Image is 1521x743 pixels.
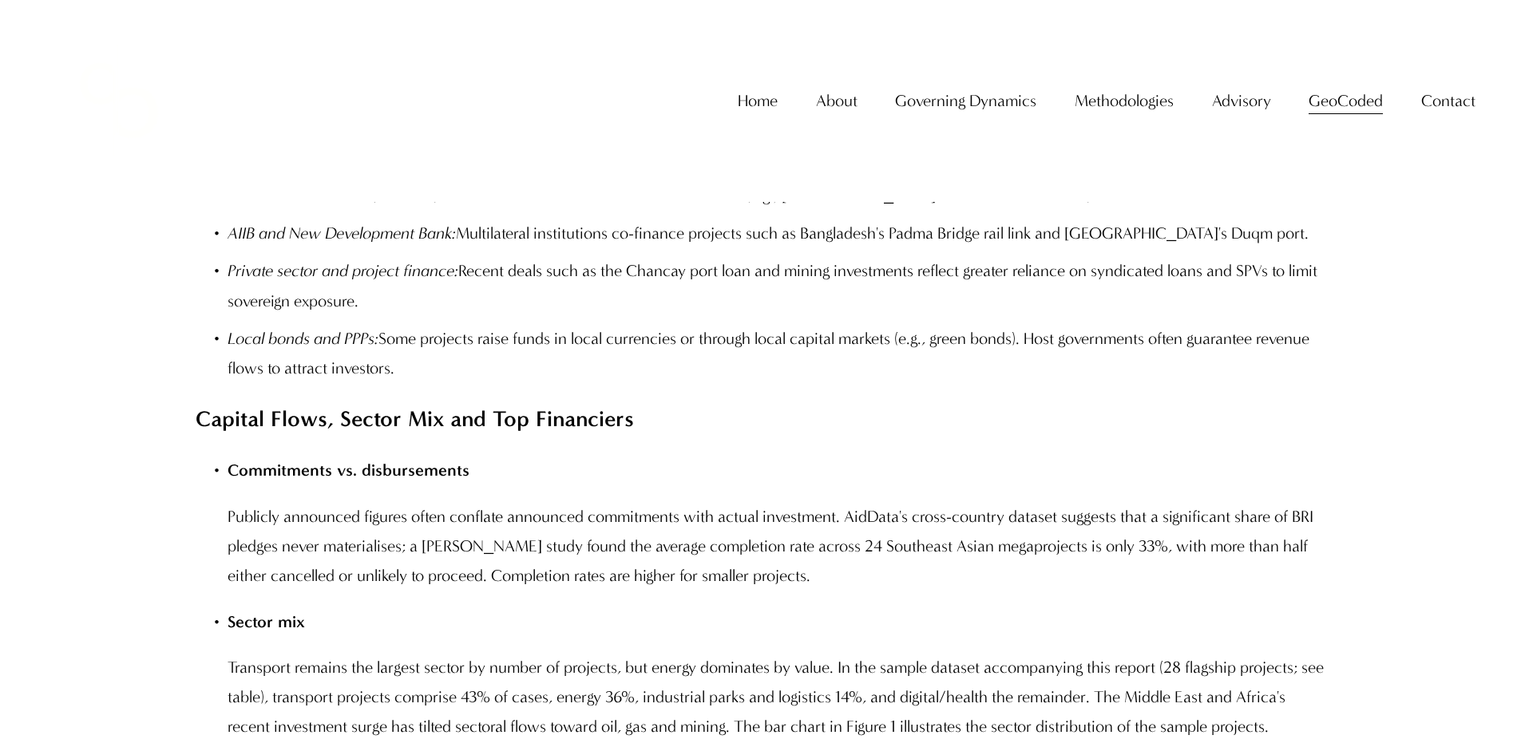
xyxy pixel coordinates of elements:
[1075,86,1174,116] span: Methodologies
[228,261,458,280] em: Private sector and project finance:
[228,329,378,348] em: Local bonds and PPPs:
[895,85,1036,117] a: folder dropdown
[196,405,634,432] strong: Capital Flows, Sector Mix and Top Financiers
[1421,85,1475,117] a: folder dropdown
[1421,86,1475,116] span: Contact
[816,86,858,116] span: About
[228,612,305,631] strong: Sector mix
[1212,86,1271,116] span: Advisory
[228,502,1325,591] p: Publicly announced figures often conflate announced commitments with actual investment. AidData's...
[228,223,456,243] em: AIIB and New Development Bank:
[816,85,858,117] a: folder dropdown
[1075,85,1174,117] a: folder dropdown
[738,85,778,117] a: Home
[228,324,1325,383] p: Some projects raise funds in local currencies or through local capital markets (e.g., green bonds...
[1309,86,1383,116] span: GeoCoded
[895,86,1036,116] span: Governing Dynamics
[1212,85,1271,117] a: folder dropdown
[228,219,1325,248] p: Multilateral institutions co-finance projects such as Bangladesh's Padma Bridge rail link and [GE...
[46,27,192,174] img: Christopher Sanchez &amp; Co.
[228,256,1325,315] p: Recent deals such as the Chancay port loan and mining investments reflect greater reliance on syn...
[228,653,1325,741] p: Transport remains the largest sector by number of projects, but energy dominates by value. In the...
[1309,85,1383,117] a: folder dropdown
[228,460,469,480] strong: Commitments vs. disbursements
